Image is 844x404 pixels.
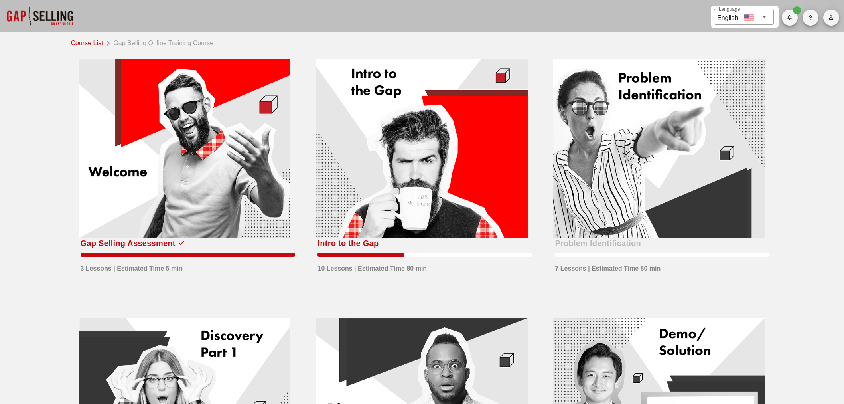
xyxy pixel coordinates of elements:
[81,237,176,250] div: Gap Selling Assessment
[317,260,427,273] div: 10 Lessons | Estimated Time 80 min
[714,9,774,25] div: LanguageEnglish
[793,6,801,14] span: Badge
[81,260,183,273] div: 3 Lessons | Estimated Time 5 min
[317,237,379,250] div: Intro to the Gap
[719,6,740,12] label: Language
[555,237,641,250] div: Problem Identification
[717,11,738,23] div: English
[110,37,213,48] div: Gap Selling Online Training Course
[71,37,106,48] a: Course List
[555,260,661,273] div: 7 Lessons | Estimated Time 80 min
